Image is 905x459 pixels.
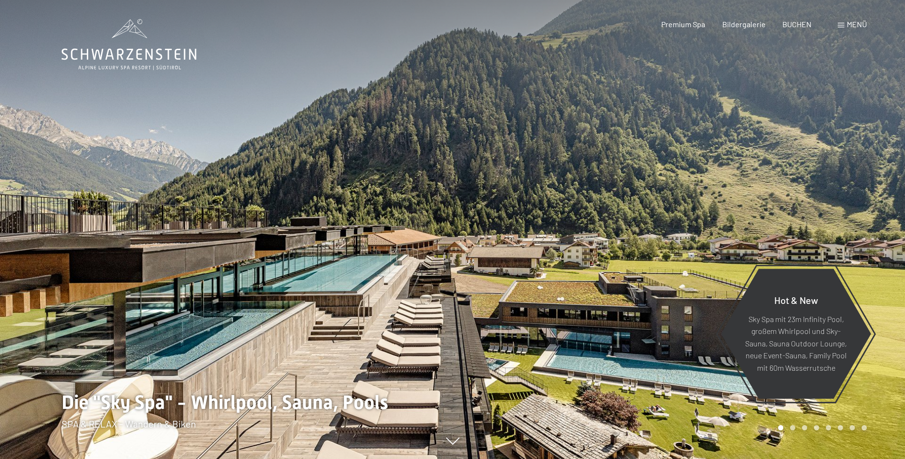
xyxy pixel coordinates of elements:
div: Carousel Page 3 [802,425,807,430]
div: Carousel Page 1 (Current Slide) [778,425,783,430]
span: Hot & New [774,294,818,305]
div: Carousel Pagination [775,425,867,430]
div: Carousel Page 4 [814,425,819,430]
a: Bildergalerie [722,20,766,29]
div: Carousel Page 8 [862,425,867,430]
a: BUCHEN [782,20,811,29]
a: Hot & New Sky Spa mit 23m Infinity Pool, großem Whirlpool und Sky-Sauna, Sauna Outdoor Lounge, ne... [720,268,872,399]
div: Carousel Page 6 [838,425,843,430]
a: Premium Spa [661,20,705,29]
div: Carousel Page 5 [826,425,831,430]
span: Menü [847,20,867,29]
div: Carousel Page 2 [790,425,795,430]
p: Sky Spa mit 23m Infinity Pool, großem Whirlpool und Sky-Sauna, Sauna Outdoor Lounge, neue Event-S... [744,313,848,374]
div: Carousel Page 7 [850,425,855,430]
